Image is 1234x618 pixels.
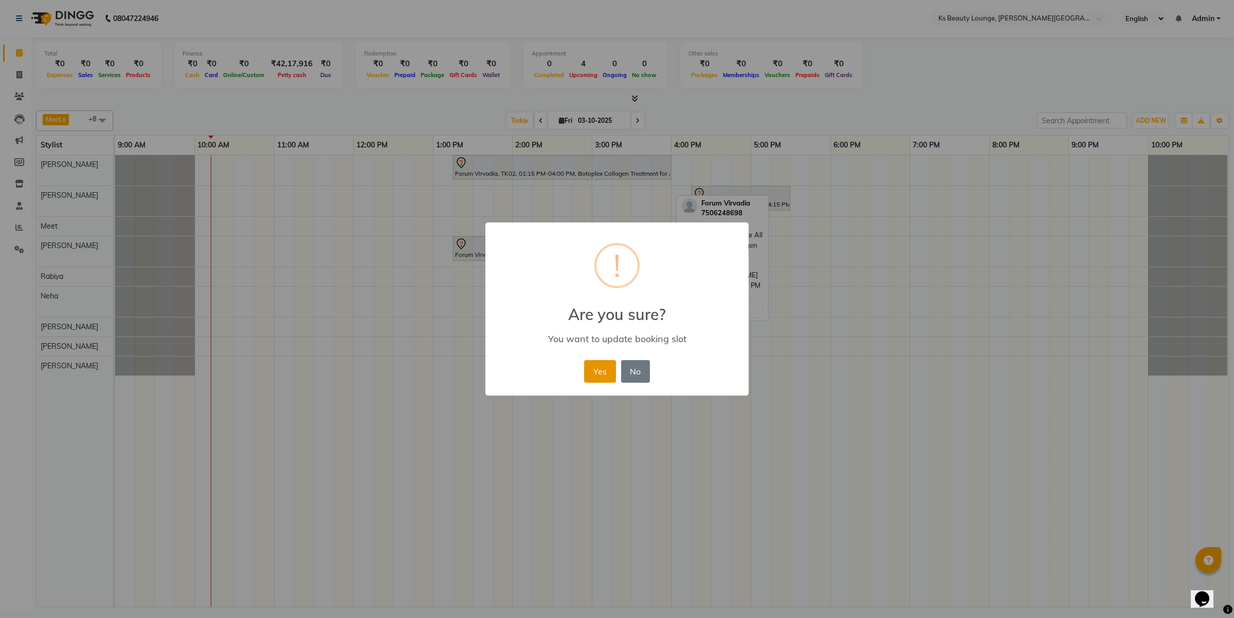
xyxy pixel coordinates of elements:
[584,360,615,383] button: Yes
[621,360,650,383] button: No
[500,333,734,345] div: You want to update booking slot
[613,245,621,286] div: !
[485,293,749,324] h2: Are you sure?
[1191,577,1224,608] iframe: chat widget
